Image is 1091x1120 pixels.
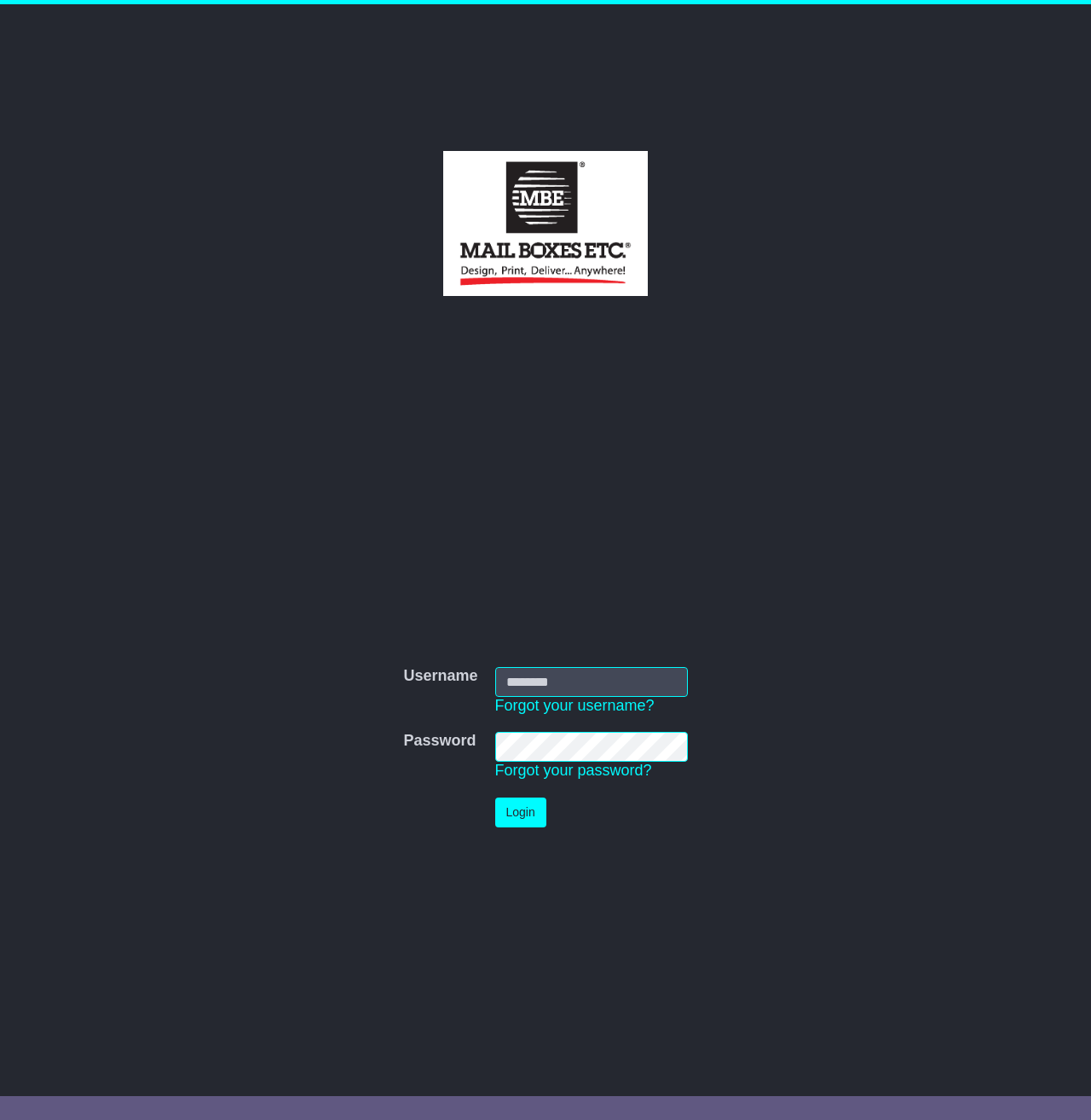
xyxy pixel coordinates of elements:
[495,798,546,827] button: Login
[443,151,648,296] img: Boomprint Pty Ltd
[403,667,477,686] label: Username
[495,762,652,779] a: Forgot your password?
[403,732,476,751] label: Password
[495,697,655,714] a: Forgot your username?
